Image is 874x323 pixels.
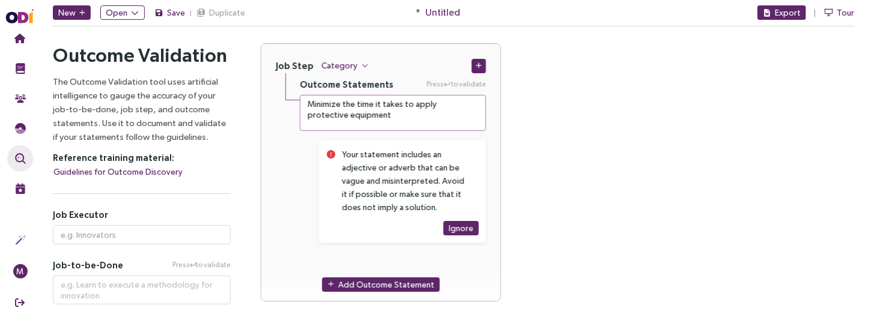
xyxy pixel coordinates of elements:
textarea: Press Enter to validate [53,276,231,304]
button: Outcome Validation [7,145,33,172]
button: Home [7,25,33,52]
span: Add Outcome Statement [338,277,434,291]
h5: Outcome Statements [300,79,393,90]
span: Tour [837,6,854,19]
button: Tour [824,5,855,20]
input: e.g. Innovators [53,225,231,244]
p: The Outcome Validation tool uses artificial intelligence to gauge the accuracy of your job-to-be-... [53,74,231,143]
span: M [17,264,24,279]
span: Save [167,6,185,19]
span: Category [321,59,357,72]
button: Sign Out [7,289,33,316]
span: Ignore [449,222,473,235]
img: Actions [15,235,26,246]
button: Training [7,55,33,82]
span: Job-to-be-Done [53,259,123,271]
textarea: Press Enter to validate [300,95,486,131]
button: Ignore [443,221,479,235]
img: Live Events [15,183,26,194]
button: M [7,258,33,285]
div: Your statement includes an adjective or adverb that can be vague and misinterpreted. Avoid it if ... [342,148,464,214]
span: Press to validate [426,79,486,90]
button: Export [757,5,806,20]
span: Export [775,6,801,19]
strong: Reference training material: [53,152,174,163]
img: Outcome Validation [15,153,26,164]
h5: Job Executor [53,209,231,220]
h4: Job Step [276,60,314,71]
button: Community [7,85,33,112]
img: JTBD Needs Framework [15,123,26,134]
img: Community [15,93,26,104]
h2: Outcome Validation [53,43,231,67]
img: Training [15,63,26,74]
button: Live Events [7,175,33,202]
span: Guidelines for Outcome Discovery [53,165,183,178]
button: Needs Framework [7,115,33,142]
button: Add Outcome Statement [322,277,440,291]
button: Actions [7,227,33,253]
span: Untitled [425,5,460,20]
span: Press to validate [172,259,231,271]
button: Duplicate [196,5,246,20]
button: Guidelines for Outcome Discovery [53,165,183,179]
button: Save [154,5,186,20]
button: Category [321,58,369,73]
button: New [53,5,91,20]
span: New [58,6,76,19]
button: Open [100,5,145,20]
span: Open [106,6,127,19]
